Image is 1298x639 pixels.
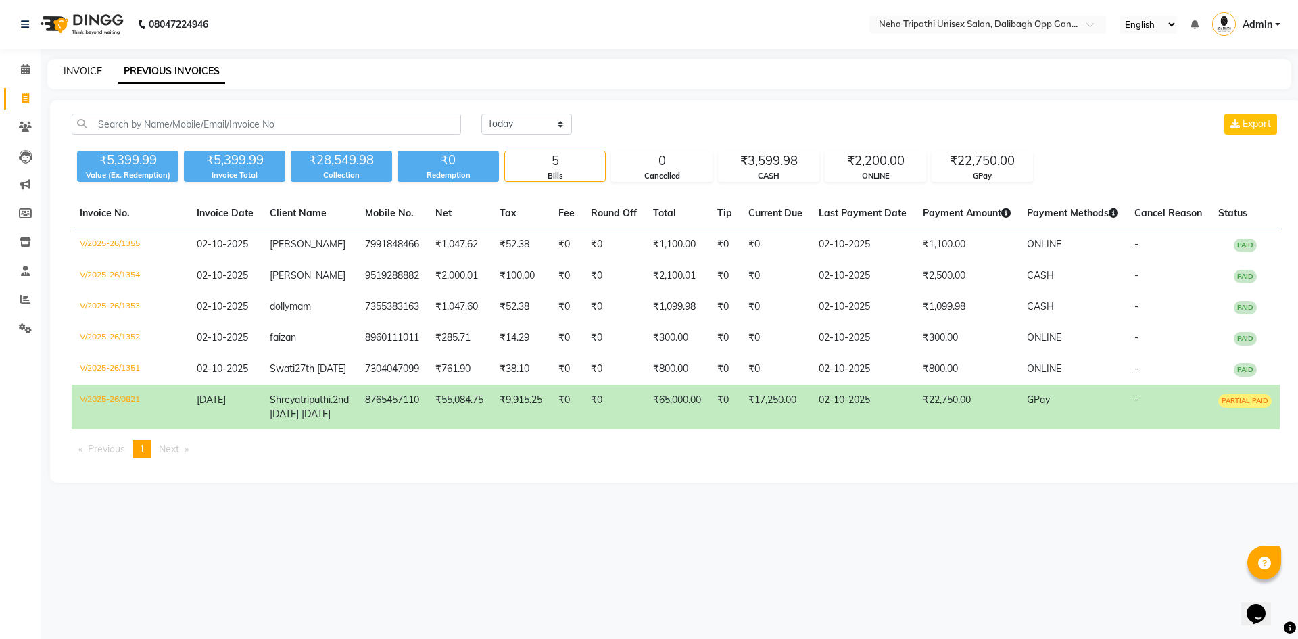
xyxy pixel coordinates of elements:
td: ₹0 [740,291,811,323]
span: mam [289,300,311,312]
td: ₹0 [709,385,740,429]
td: ₹0 [709,323,740,354]
td: ₹0 [550,385,583,429]
span: PAID [1234,363,1257,377]
span: - [1134,238,1138,250]
span: tripathi.2nd [DATE] [DATE] [270,394,349,420]
span: Previous [88,443,125,455]
td: ₹1,100.00 [645,229,709,261]
div: ₹5,399.99 [184,151,285,170]
span: PARTIAL PAID [1218,394,1272,408]
td: ₹0 [583,323,645,354]
span: 02-10-2025 [197,238,248,250]
td: ₹0 [740,260,811,291]
div: CASH [719,170,819,182]
span: Fee [558,207,575,219]
td: 02-10-2025 [811,323,915,354]
span: ONLINE [1027,331,1061,344]
button: Export [1224,114,1277,135]
td: ₹52.38 [491,291,550,323]
td: ₹52.38 [491,229,550,261]
td: ₹14.29 [491,323,550,354]
td: ₹0 [550,323,583,354]
td: ₹0 [709,229,740,261]
td: ₹0 [583,260,645,291]
div: Cancelled [612,170,712,182]
div: Value (Ex. Redemption) [77,170,178,181]
span: 02-10-2025 [197,362,248,375]
td: 7304047099 [357,354,427,385]
td: ₹285.71 [427,323,491,354]
span: 27th [DATE] [295,362,346,375]
td: ₹800.00 [915,354,1019,385]
td: 02-10-2025 [811,354,915,385]
td: 02-10-2025 [811,229,915,261]
td: V/2025-26/1355 [72,229,189,261]
span: 02-10-2025 [197,331,248,344]
span: 02-10-2025 [197,300,248,312]
span: faizan [270,331,296,344]
span: Admin [1243,18,1272,32]
td: V/2025-26/1351 [72,354,189,385]
span: - [1134,331,1138,344]
td: ₹2,500.00 [915,260,1019,291]
span: Payment Methods [1027,207,1118,219]
span: Shreya [270,394,300,406]
div: Bills [505,170,605,182]
span: CASH [1027,269,1054,281]
td: ₹17,250.00 [740,385,811,429]
div: ₹2,200.00 [825,151,926,170]
span: Tax [500,207,516,219]
span: CASH [1027,300,1054,312]
a: INVOICE [64,65,102,77]
span: Next [159,443,179,455]
td: 02-10-2025 [811,291,915,323]
input: Search by Name/Mobile/Email/Invoice No [72,114,461,135]
td: 9519288882 [357,260,427,291]
span: Mobile No. [365,207,414,219]
span: Tip [717,207,732,219]
span: Status [1218,207,1247,219]
td: ₹0 [740,323,811,354]
td: ₹800.00 [645,354,709,385]
span: Cancel Reason [1134,207,1202,219]
span: - [1134,300,1138,312]
td: V/2025-26/1354 [72,260,189,291]
td: ₹1,099.98 [645,291,709,323]
td: ₹1,047.62 [427,229,491,261]
div: Collection [291,170,392,181]
td: ₹100.00 [491,260,550,291]
span: ONLINE [1027,362,1061,375]
div: GPay [932,170,1032,182]
td: ₹300.00 [915,323,1019,354]
span: Last Payment Date [819,207,907,219]
td: ₹55,084.75 [427,385,491,429]
td: ₹0 [583,385,645,429]
div: ₹3,599.98 [719,151,819,170]
span: - [1134,362,1138,375]
div: Redemption [398,170,499,181]
span: [PERSON_NAME] [270,269,345,281]
td: ₹0 [740,354,811,385]
td: 7355383163 [357,291,427,323]
td: ₹0 [550,229,583,261]
td: ₹0 [550,354,583,385]
td: ₹0 [550,260,583,291]
td: 02-10-2025 [811,385,915,429]
nav: Pagination [72,440,1280,458]
span: PAID [1234,332,1257,346]
span: Swati [270,362,295,375]
td: ₹0 [583,291,645,323]
span: Payment Amount [923,207,1011,219]
span: Invoice Date [197,207,254,219]
td: ₹0 [709,354,740,385]
td: ₹0 [740,229,811,261]
span: PAID [1234,239,1257,252]
td: ₹2,100.01 [645,260,709,291]
span: Round Off [591,207,637,219]
td: ₹1,100.00 [915,229,1019,261]
td: ₹0 [709,260,740,291]
td: ₹1,047.60 [427,291,491,323]
td: V/2025-26/0821 [72,385,189,429]
span: 02-10-2025 [197,269,248,281]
